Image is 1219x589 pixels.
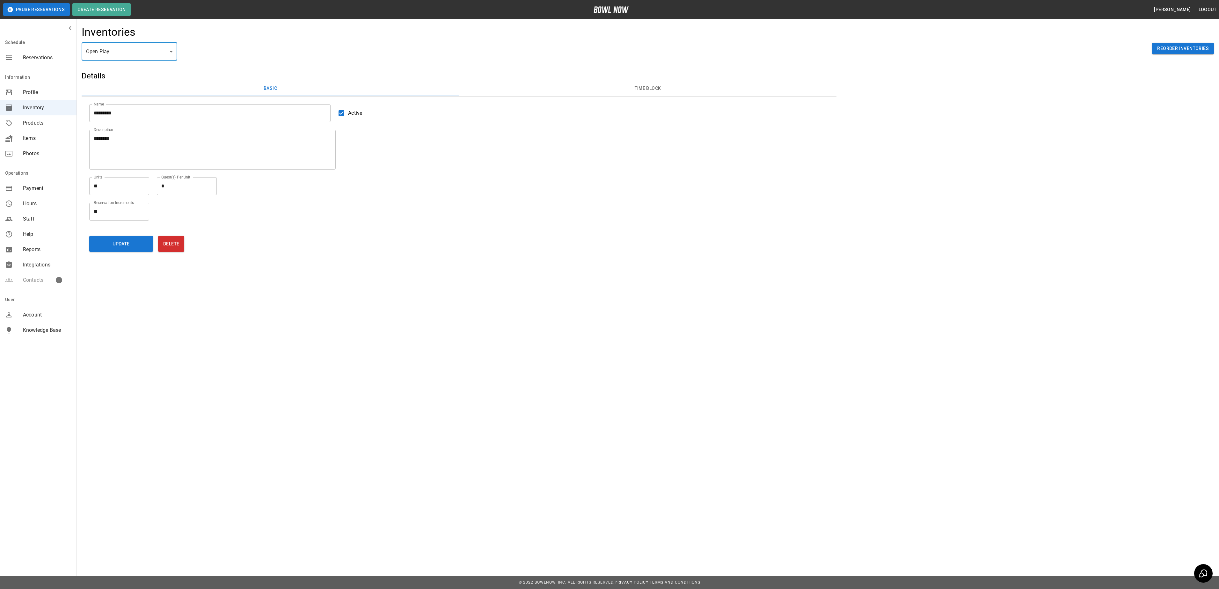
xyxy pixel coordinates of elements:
[23,261,71,269] span: Integrations
[1152,43,1214,55] button: Reorder Inventories
[23,230,71,238] span: Help
[82,25,136,39] h4: Inventories
[72,3,131,16] button: Create Reservation
[23,54,71,62] span: Reservations
[23,119,71,127] span: Products
[82,43,177,61] div: Open Play
[23,104,71,112] span: Inventory
[89,236,153,252] button: Update
[23,311,71,319] span: Account
[23,326,71,334] span: Knowledge Base
[82,71,836,81] h5: Details
[23,150,71,157] span: Photos
[82,81,459,96] button: Basic
[348,109,362,117] span: Active
[615,580,648,585] a: Privacy Policy
[650,580,700,585] a: Terms and Conditions
[23,215,71,223] span: Staff
[23,185,71,192] span: Payment
[1196,4,1219,16] button: Logout
[23,135,71,142] span: Items
[23,200,71,207] span: Hours
[23,246,71,253] span: Reports
[82,81,836,96] div: basic tabs example
[519,580,615,585] span: © 2022 BowlNow, Inc. All Rights Reserved.
[594,6,629,13] img: logo
[459,81,836,96] button: Time Block
[158,236,184,252] button: Delete
[3,3,70,16] button: Pause Reservations
[23,89,71,96] span: Profile
[1151,4,1193,16] button: [PERSON_NAME]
